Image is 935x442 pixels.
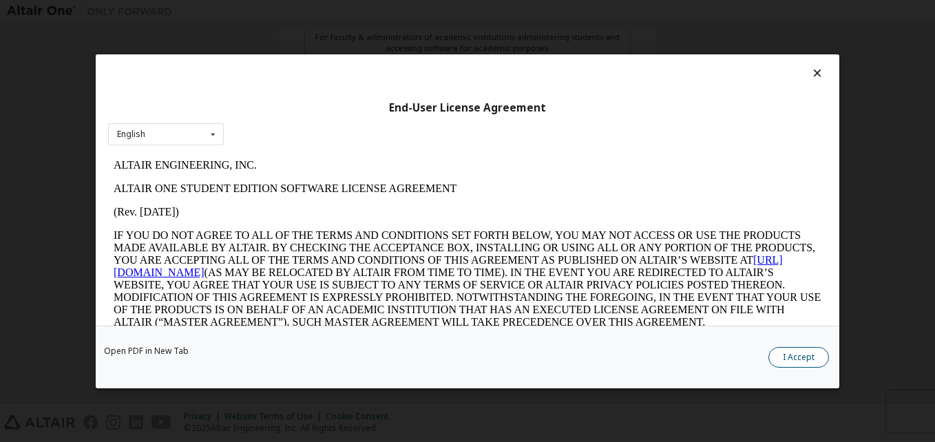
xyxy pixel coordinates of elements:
div: English [117,130,145,138]
p: ALTAIR ONE STUDENT EDITION SOFTWARE LICENSE AGREEMENT [6,29,713,41]
p: IF YOU DO NOT AGREE TO ALL OF THE TERMS AND CONDITIONS SET FORTH BELOW, YOU MAY NOT ACCESS OR USE... [6,76,713,175]
a: [URL][DOMAIN_NAME] [6,101,675,125]
button: I Accept [768,346,829,367]
a: Open PDF in New Tab [104,346,189,355]
p: ALTAIR ENGINEERING, INC. [6,6,713,18]
div: End-User License Agreement [108,101,827,114]
p: (Rev. [DATE]) [6,52,713,65]
p: This Altair One Student Edition Software License Agreement (“Agreement”) is between Altair Engine... [6,186,713,235]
